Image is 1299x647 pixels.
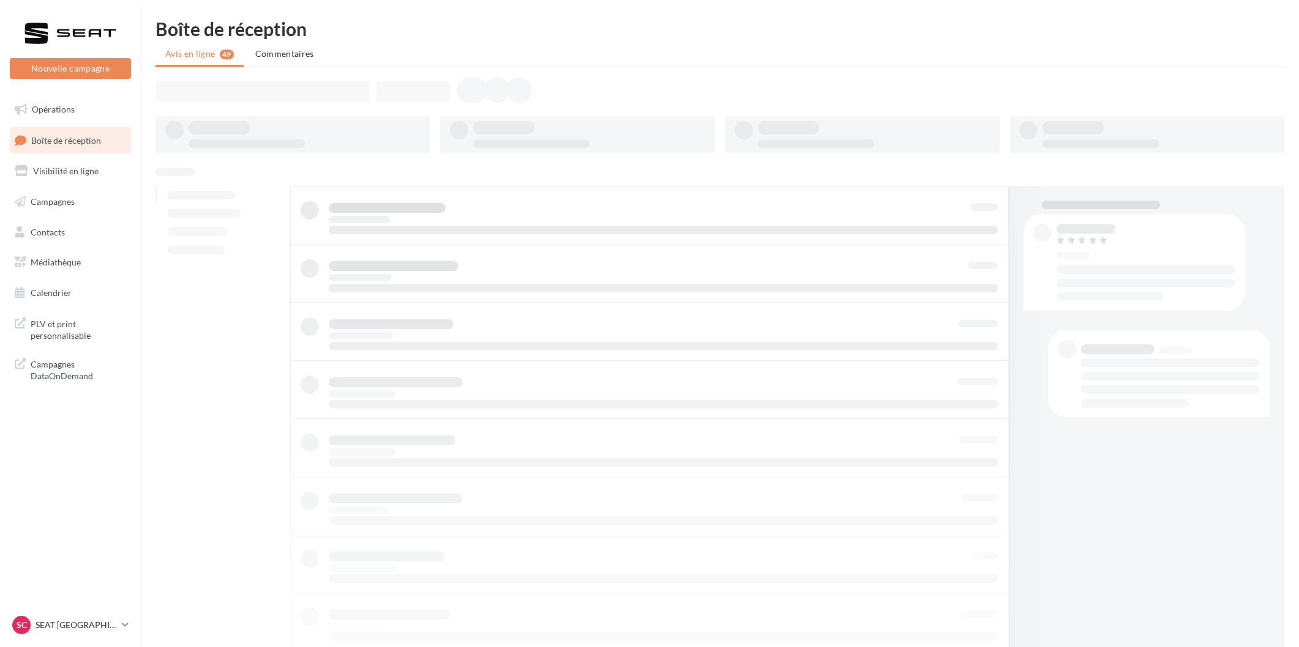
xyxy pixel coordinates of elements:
a: Médiathèque [7,250,133,275]
a: Contacts [7,220,133,245]
span: SC [17,619,27,631]
a: Calendrier [7,280,133,306]
span: Médiathèque [31,257,81,267]
a: Boîte de réception [7,127,133,153]
span: Calendrier [31,287,72,298]
span: Boîte de réception [31,135,101,145]
a: Visibilité en ligne [7,158,133,184]
a: Opérations [7,97,133,122]
div: Boîte de réception [155,20,1284,38]
span: Opérations [32,104,75,114]
span: Campagnes DataOnDemand [31,356,126,382]
a: PLV et print personnalisable [7,311,133,347]
span: Campagnes [31,196,75,207]
a: Campagnes DataOnDemand [7,351,133,387]
span: Commentaires [255,48,314,59]
button: Nouvelle campagne [10,58,131,79]
a: Campagnes [7,189,133,215]
span: PLV et print personnalisable [31,316,126,342]
a: SC SEAT [GEOGRAPHIC_DATA] [10,613,131,637]
span: Contacts [31,226,65,237]
span: Visibilité en ligne [33,166,99,176]
p: SEAT [GEOGRAPHIC_DATA] [36,619,117,631]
